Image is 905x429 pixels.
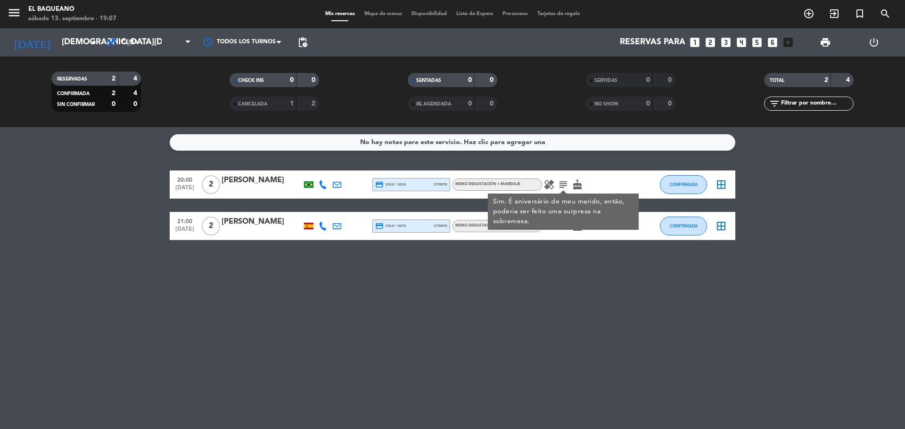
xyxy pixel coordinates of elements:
[880,8,891,19] i: search
[660,175,707,194] button: CONFIRMADA
[533,11,585,16] span: Tarjetas de regalo
[57,77,87,81] span: RESERVADAS
[202,217,220,235] span: 2
[455,182,520,186] span: Menú degustación + maridaje
[452,11,498,16] span: Lista de Espera
[780,98,853,109] input: Filtrar por nombre...
[668,77,674,83] strong: 0
[122,39,138,46] span: Cena
[829,8,840,19] i: exit_to_app
[689,36,701,49] i: looks_one
[468,100,472,107] strong: 0
[846,77,852,83] strong: 4
[28,14,116,24] div: sábado 13. septiembre - 19:07
[498,11,533,16] span: Pre-acceso
[854,8,865,19] i: turned_in_not
[782,36,794,49] i: add_box
[594,102,618,106] span: NO SHOW
[620,38,685,47] span: Reservas para
[360,11,407,16] span: Mapa de mesas
[670,223,698,228] span: CONFIRMADA
[238,78,264,83] span: CHECK INS
[28,5,116,14] div: El Baqueano
[222,174,302,186] div: [PERSON_NAME]
[668,100,674,107] strong: 0
[490,100,495,107] strong: 0
[290,100,294,107] strong: 1
[112,75,115,82] strong: 2
[407,11,452,16] span: Disponibilidad
[646,100,650,107] strong: 0
[312,100,317,107] strong: 2
[766,36,779,49] i: looks_6
[716,220,727,232] i: border_all
[594,78,617,83] span: SERVIDAS
[434,223,447,229] span: stripe
[751,36,763,49] i: looks_5
[543,179,555,190] i: healing
[572,179,583,190] i: cake
[133,75,139,82] strong: 4
[735,36,748,49] i: looks_4
[312,77,317,83] strong: 0
[133,101,139,107] strong: 0
[297,37,308,48] span: pending_actions
[416,78,441,83] span: SENTADAS
[660,217,707,235] button: CONFIRMADA
[716,179,727,190] i: border_all
[173,226,197,237] span: [DATE]
[360,137,545,148] div: No hay notas para este servicio. Haz clic para agregar una
[290,77,294,83] strong: 0
[670,182,698,187] span: CONFIRMADA
[375,222,384,230] i: credit_card
[849,28,898,57] div: LOG OUT
[646,77,650,83] strong: 0
[704,36,716,49] i: looks_two
[112,101,115,107] strong: 0
[7,6,21,23] button: menu
[868,37,880,48] i: power_settings_new
[770,78,784,83] span: TOTAL
[769,98,780,109] i: filter_list
[88,37,99,48] i: arrow_drop_down
[321,11,360,16] span: Mis reservas
[222,216,302,228] div: [PERSON_NAME]
[173,174,197,185] span: 20:00
[824,77,828,83] strong: 2
[173,185,197,195] span: [DATE]
[416,102,451,106] span: RE AGENDADA
[493,197,634,227] div: Sim. É aniversário de meu marido, então, poderia ser feito uma surpresa na sobremesa.
[112,90,115,97] strong: 2
[375,180,384,189] i: credit_card
[133,90,139,97] strong: 4
[803,8,814,19] i: add_circle_outline
[202,175,220,194] span: 2
[173,215,197,226] span: 21:00
[375,180,406,189] span: visa * 3018
[720,36,732,49] i: looks_3
[7,32,57,53] i: [DATE]
[455,224,496,227] span: Menú degustación
[434,181,447,187] span: stripe
[238,102,267,106] span: CANCELADA
[57,91,90,96] span: CONFIRMADA
[57,102,95,107] span: SIN CONFIRMAR
[7,6,21,20] i: menu
[375,222,406,230] span: visa * 0076
[820,37,831,48] span: print
[558,179,569,190] i: subject
[490,77,495,83] strong: 0
[468,77,472,83] strong: 0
